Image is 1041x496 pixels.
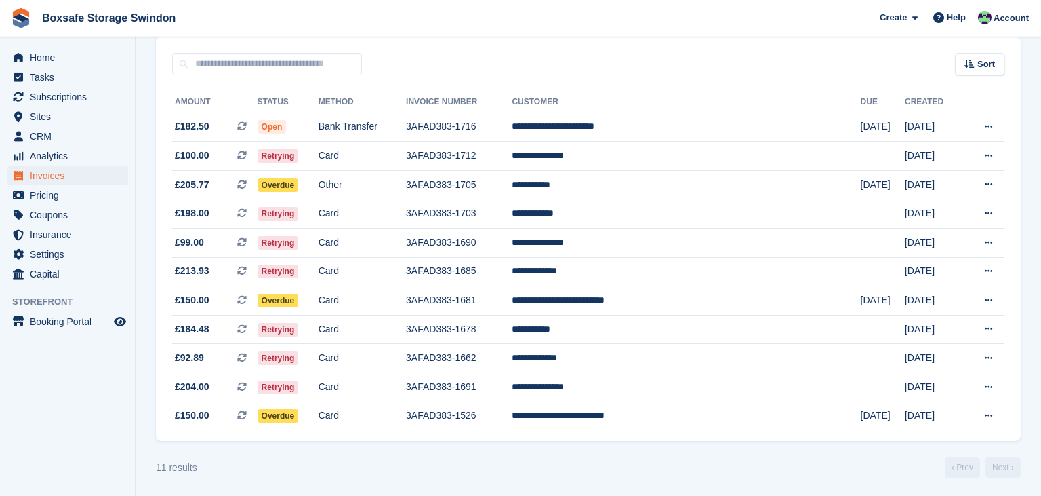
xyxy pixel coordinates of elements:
td: 3AFAD383-1716 [406,113,512,142]
a: menu [7,88,128,107]
th: Invoice Number [406,92,512,113]
a: Preview store [112,313,128,330]
img: Kim Virabi [978,11,992,24]
span: Capital [30,265,111,284]
span: Invoices [30,166,111,185]
span: £182.50 [175,119,209,134]
td: [DATE] [905,170,962,199]
span: Help [947,11,966,24]
th: Due [861,92,905,113]
a: menu [7,166,128,185]
th: Status [258,92,319,113]
td: [DATE] [905,344,962,373]
span: Sort [977,58,995,71]
td: Card [319,229,406,258]
a: menu [7,206,128,225]
td: [DATE] [905,402,962,430]
span: £184.48 [175,322,209,337]
span: Create [880,11,907,24]
span: Retrying [258,149,299,163]
a: menu [7,265,128,284]
td: 3AFAD383-1685 [406,257,512,286]
td: 3AFAD383-1662 [406,344,512,373]
td: [DATE] [905,315,962,344]
span: Analytics [30,147,111,166]
th: Customer [512,92,860,113]
span: Tasks [30,68,111,87]
div: 11 results [156,461,197,475]
td: Card [319,402,406,430]
td: Card [319,373,406,402]
a: Boxsafe Storage Swindon [37,7,181,29]
span: Subscriptions [30,88,111,107]
th: Method [319,92,406,113]
td: [DATE] [905,142,962,171]
td: [DATE] [905,229,962,258]
span: £100.00 [175,149,209,163]
td: 3AFAD383-1691 [406,373,512,402]
td: [DATE] [861,113,905,142]
span: £150.00 [175,293,209,307]
a: menu [7,245,128,264]
td: Other [319,170,406,199]
td: [DATE] [905,286,962,316]
td: Card [319,286,406,316]
td: Card [319,142,406,171]
span: Account [994,12,1029,25]
th: Amount [172,92,258,113]
span: CRM [30,127,111,146]
span: Retrying [258,236,299,250]
td: [DATE] [905,113,962,142]
span: £92.89 [175,351,204,365]
span: £205.77 [175,178,209,192]
a: menu [7,107,128,126]
td: [DATE] [905,373,962,402]
a: Next [985,457,1021,478]
span: Retrying [258,381,299,394]
span: Open [258,120,287,134]
nav: Page [942,457,1023,478]
td: Card [319,344,406,373]
td: Bank Transfer [319,113,406,142]
span: Retrying [258,323,299,337]
td: 3AFAD383-1690 [406,229,512,258]
span: Retrying [258,265,299,278]
a: menu [7,127,128,146]
td: 3AFAD383-1712 [406,142,512,171]
span: Booking Portal [30,312,111,331]
span: Home [30,48,111,67]
a: menu [7,186,128,205]
td: [DATE] [905,199,962,229]
span: £150.00 [175,408,209,423]
td: 3AFAD383-1705 [406,170,512,199]
span: Overdue [258,409,299,423]
span: Pricing [30,186,111,205]
td: Card [319,257,406,286]
td: 3AFAD383-1681 [406,286,512,316]
span: £198.00 [175,206,209,221]
span: Overdue [258,294,299,307]
span: Coupons [30,206,111,225]
a: menu [7,48,128,67]
td: [DATE] [861,286,905,316]
td: [DATE] [905,257,962,286]
img: stora-icon-8386f47178a22dfd0bd8f6a31ec36ba5ce8667c1dd55bd0f319d3a0aa187defe.svg [11,8,31,28]
td: [DATE] [861,170,905,199]
a: Previous [945,457,980,478]
span: Retrying [258,207,299,221]
a: menu [7,225,128,244]
td: Card [319,199,406,229]
span: £213.93 [175,264,209,278]
td: 3AFAD383-1526 [406,402,512,430]
span: Storefront [12,295,135,309]
span: Retrying [258,351,299,365]
span: £99.00 [175,235,204,250]
a: menu [7,68,128,87]
td: 3AFAD383-1678 [406,315,512,344]
span: Settings [30,245,111,264]
a: menu [7,312,128,331]
td: [DATE] [861,402,905,430]
td: Card [319,315,406,344]
span: Sites [30,107,111,126]
span: Insurance [30,225,111,244]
